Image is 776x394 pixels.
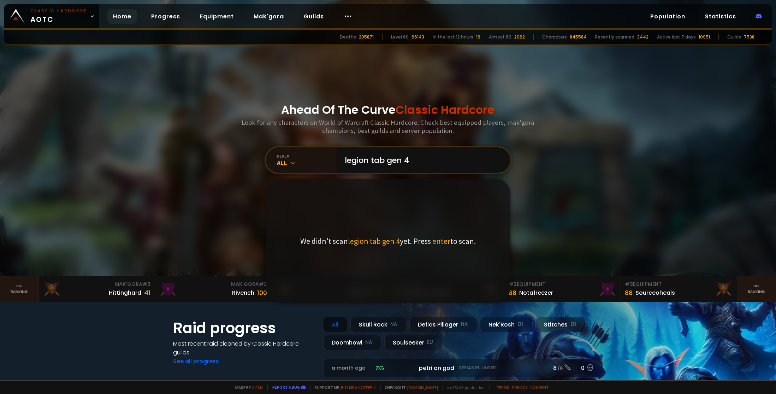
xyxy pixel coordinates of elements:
[411,34,424,40] div: 66143
[497,385,510,390] a: Terms
[625,281,633,288] span: # 3
[239,118,537,135] h3: Look for any characters on World of Warcraft Classic Hardcore. Check best equipped players, mak'g...
[194,9,239,24] a: Equipment
[359,34,374,40] div: 205871
[232,288,254,297] div: Rivench
[4,4,99,28] a: Classic HardcoreAOTC
[489,34,511,40] div: Almost 60
[737,276,776,302] a: Seeranking
[340,34,356,40] div: Deaths
[341,385,376,390] a: Buy me a coffee
[107,9,137,24] a: Home
[30,8,87,25] span: AOTC
[273,384,300,390] a: Report a bug
[109,288,141,297] div: Hittinghard
[323,317,348,332] div: All
[443,385,485,390] span: v. d752d5 - production
[257,288,267,298] div: 100
[30,8,87,14] small: Classic Hardcore
[519,288,553,297] div: Notafreezer
[323,335,381,350] div: Doomhowl
[341,147,502,173] input: Search a character...
[625,288,633,298] div: 88
[636,288,675,297] div: Sourceoheals
[146,9,186,24] a: Progress
[637,34,648,40] div: 3442
[248,9,290,24] a: Mak'gora
[476,34,480,40] div: 19
[409,317,477,332] div: Defias Pillager
[531,385,549,390] a: Consent
[142,281,150,288] span: # 3
[43,281,151,288] div: Mak'Gora
[744,34,754,40] div: 7538
[535,317,586,332] div: Stitches
[625,281,733,288] div: Equipment
[542,34,567,40] div: Characters
[432,236,450,246] span: enter
[310,385,376,390] span: Support me,
[621,276,738,302] a: #3Equipment88Sourceoheals
[159,281,267,288] div: Mak'Gora
[231,385,263,390] span: Made by
[277,153,337,159] div: realm
[282,101,495,118] h1: Ahead Of The Curve
[350,317,407,332] div: Skull Rock
[144,288,150,298] div: 41
[509,281,517,288] span: # 2
[518,321,524,328] small: EU
[259,281,267,288] span: # 2
[509,281,616,288] div: Equipment
[396,102,495,118] span: Classic Hardcore
[427,339,433,346] small: EU
[699,34,710,40] div: 10951
[699,9,742,24] a: Statistics
[571,321,577,328] small: EU
[380,385,438,390] span: Checkout
[509,288,516,298] div: 88
[480,317,533,332] div: Nek'Rosh
[391,34,409,40] div: Level 60
[348,236,400,246] span: legion tab gen 4
[300,236,476,246] p: We didn't scan yet. Press to scan.
[504,276,621,302] a: #2Equipment88Notafreezer
[155,276,272,302] a: Mak'Gora#2Rivench100
[513,385,528,390] a: Privacy
[173,339,315,357] h4: Most recent raid cleaned by Classic Hardcore guilds
[366,339,373,346] small: NA
[645,9,691,24] a: Population
[570,34,587,40] div: 845584
[727,34,741,40] div: Guilds
[253,385,263,390] a: a fan
[408,385,438,390] a: [DOMAIN_NAME]
[391,321,398,328] small: NA
[39,276,155,302] a: Mak'Gora#3Hittinghard41
[173,357,219,365] a: See all progress
[323,359,603,377] a: a month agozgpetri on godDefias Pillager8 /90
[384,335,442,350] div: Soulseeker
[173,317,315,339] h1: Raid progress
[277,159,337,167] div: All
[298,9,330,24] a: Guilds
[595,34,634,40] div: Recently scanned
[461,321,468,328] small: NA
[657,34,696,40] div: Active last 7 days
[514,34,525,40] div: 2062
[433,34,473,40] div: In the last 12 hours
